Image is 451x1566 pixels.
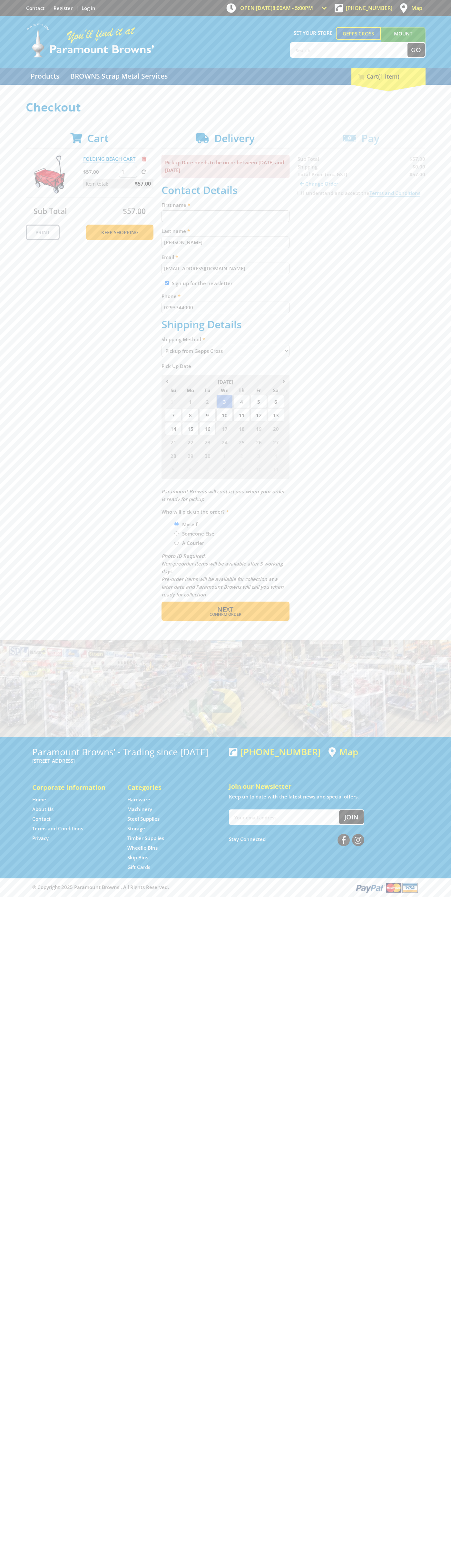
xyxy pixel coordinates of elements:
span: [DATE] [218,379,233,385]
input: Please enter your last name. [162,237,289,248]
span: 6 [268,395,284,408]
span: 12 [250,409,267,421]
em: Paramount Browns will contact you when your order is ready for pickup [162,488,285,502]
button: Next Confirm order [162,602,289,621]
span: Tu [199,386,216,394]
span: 31 [165,395,181,408]
a: Go to the Contact page [32,816,51,822]
span: Cart [87,131,109,145]
span: $57.00 [135,179,151,188]
span: 14 [165,422,181,435]
a: Go to the Steel Supplies page [127,816,160,822]
p: Item total: [83,179,153,188]
span: 29 [182,449,199,462]
div: Cart [351,68,426,85]
a: Log in [82,5,95,11]
span: Mo [182,386,199,394]
span: 21 [165,436,181,449]
a: Keep Shopping [86,225,153,240]
span: 25 [233,436,250,449]
h3: Paramount Browns' - Trading since [DATE] [32,747,222,757]
span: 23 [199,436,216,449]
span: 6 [182,463,199,476]
a: Go to the Machinery page [127,806,152,813]
input: Please select who will pick up the order. [174,541,179,545]
span: 11 [233,409,250,421]
input: Please enter your telephone number. [162,302,289,313]
label: Shipping Method [162,335,289,343]
span: 10 [216,409,233,421]
a: Go to the Hardware page [127,796,150,803]
span: 16 [199,422,216,435]
span: 17 [216,422,233,435]
span: 7 [199,463,216,476]
img: FOLDING BEACH CART [32,155,71,194]
span: 2 [199,395,216,408]
h1: Checkout [26,101,426,114]
input: Please select who will pick up the order. [174,522,179,526]
span: Sa [268,386,284,394]
a: Print [26,225,60,240]
span: 4 [268,449,284,462]
span: Su [165,386,181,394]
span: 1 [182,395,199,408]
span: 30 [199,449,216,462]
span: 3 [250,449,267,462]
span: Fr [250,386,267,394]
span: 28 [165,449,181,462]
span: 4 [233,395,250,408]
span: 8 [216,463,233,476]
a: Go to the Terms and Conditions page [32,825,83,832]
img: PayPal, Mastercard, Visa accepted [355,882,419,894]
span: 11 [268,463,284,476]
span: 22 [182,436,199,449]
span: We [216,386,233,394]
a: Gepps Cross [336,27,381,40]
span: 9 [233,463,250,476]
div: ® Copyright 2025 Paramount Browns'. All Rights Reserved. [26,882,426,894]
span: 18 [233,422,250,435]
select: Please select a shipping method. [162,345,289,357]
input: Please enter your first name. [162,210,289,222]
span: 27 [268,436,284,449]
h5: Corporate Information [32,783,114,792]
span: 3 [216,395,233,408]
span: 5 [250,395,267,408]
label: Last name [162,227,289,235]
span: 8:00am - 5:00pm [272,5,313,12]
em: Photo ID Required. Non-preorder items will be available after 5 working days Pre-order items will... [162,553,284,598]
label: Who will pick up the order? [162,508,289,516]
a: Go to the BROWNS Scrap Metal Services page [65,68,172,85]
a: Go to the About Us page [32,806,54,813]
span: 15 [182,422,199,435]
div: [PHONE_NUMBER] [229,747,321,757]
a: Go to the Contact page [26,5,44,11]
span: Set your store [290,27,336,39]
label: Someone Else [180,528,217,539]
input: Search [291,43,407,57]
p: Pickup Date needs to be on or between [DATE] and [DATE] [162,155,289,178]
a: Go to the Products page [26,68,64,85]
span: 20 [268,422,284,435]
p: Keep up to date with the latest news and special offers. [229,793,419,800]
span: Next [217,605,233,614]
a: Go to the Home page [32,796,46,803]
a: View a map of Gepps Cross location [328,747,358,757]
a: Go to the Gift Cards page [127,864,150,871]
a: Go to the Storage page [127,825,145,832]
div: Stay Connected [229,831,364,847]
span: Confirm order [175,613,276,616]
label: Pick Up Date [162,362,289,370]
a: FOLDING BEACH CART [83,156,135,162]
label: First name [162,201,289,209]
input: Please enter your email address. [162,263,289,274]
span: 1 [216,449,233,462]
span: Delivery [214,131,255,145]
button: Go [407,43,425,57]
img: Paramount Browns' [26,23,155,58]
p: $57.00 [83,168,118,176]
span: OPEN [DATE] [240,5,313,12]
span: 9 [199,409,216,421]
label: Phone [162,292,289,300]
span: (1 item) [378,72,399,80]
